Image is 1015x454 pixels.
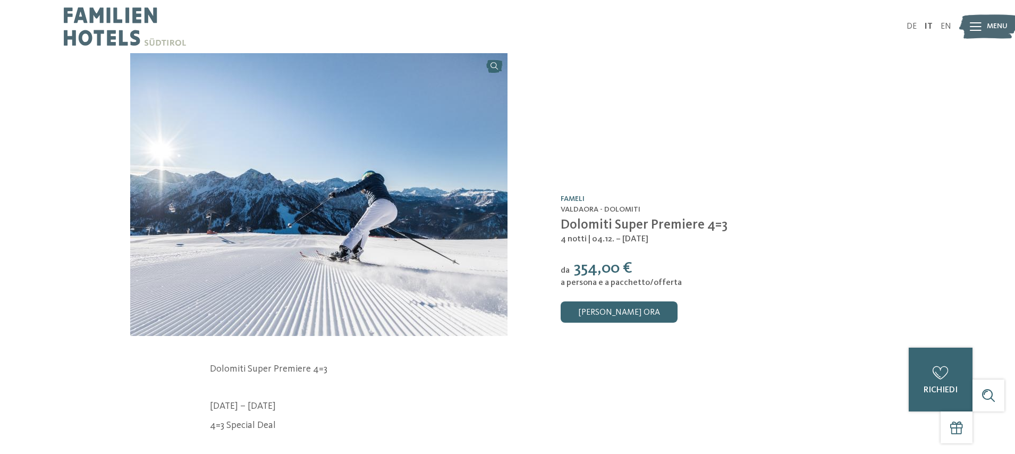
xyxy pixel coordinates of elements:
span: Valdaora - Dolomiti [561,206,640,213]
span: Dolomiti Super Premiere 4=3 [561,218,728,232]
span: | 04.12. – [DATE] [588,235,648,243]
span: 354,00 € [573,260,632,276]
a: DE [907,22,917,31]
a: Fameli [561,195,585,203]
p: Dolomiti Super Premiere 4=3 [210,363,805,376]
a: IT [925,22,933,31]
span: a persona e a pacchetto/offerta [561,279,682,287]
span: 4 notti [561,235,587,243]
span: richiedi [924,386,958,394]
p: [DATE] – [DATE] [210,400,805,413]
img: Dolomiti Super Premiere 4=3 [130,53,508,336]
span: da [561,266,570,275]
p: 4=3 Special Deal [210,419,805,432]
span: Menu [987,21,1008,32]
a: EN [941,22,951,31]
a: [PERSON_NAME] ora [561,301,678,323]
a: richiedi [909,348,972,411]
